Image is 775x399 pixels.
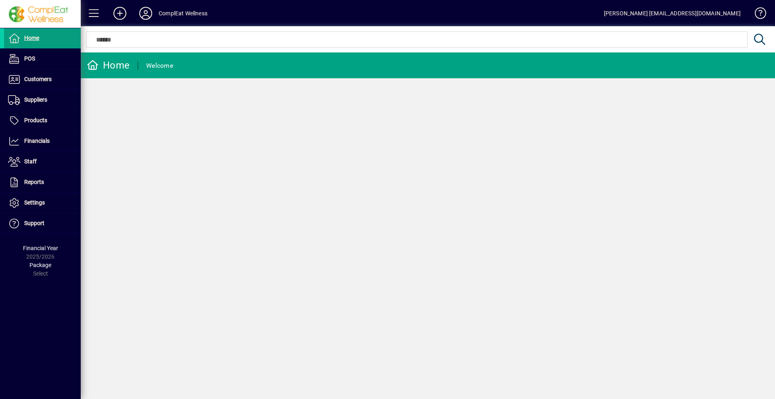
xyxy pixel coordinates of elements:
div: Welcome [146,59,173,72]
span: POS [24,55,35,62]
div: [PERSON_NAME] [EMAIL_ADDRESS][DOMAIN_NAME] [604,7,741,20]
span: Settings [24,199,45,206]
span: Suppliers [24,96,47,103]
span: Financial Year [23,245,58,251]
span: Reports [24,179,44,185]
button: Profile [133,6,159,21]
a: Staff [4,152,81,172]
a: Suppliers [4,90,81,110]
a: Customers [4,69,81,90]
a: Knowledge Base [749,2,765,28]
span: Financials [24,138,50,144]
a: Financials [4,131,81,151]
span: Package [29,262,51,268]
button: Add [107,6,133,21]
span: Staff [24,158,37,165]
a: Settings [4,193,81,213]
span: Support [24,220,44,226]
a: Reports [4,172,81,192]
a: POS [4,49,81,69]
a: Support [4,213,81,234]
div: ComplEat Wellness [159,7,207,20]
div: Home [87,59,130,72]
span: Customers [24,76,52,82]
span: Home [24,35,39,41]
span: Products [24,117,47,123]
a: Products [4,111,81,131]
